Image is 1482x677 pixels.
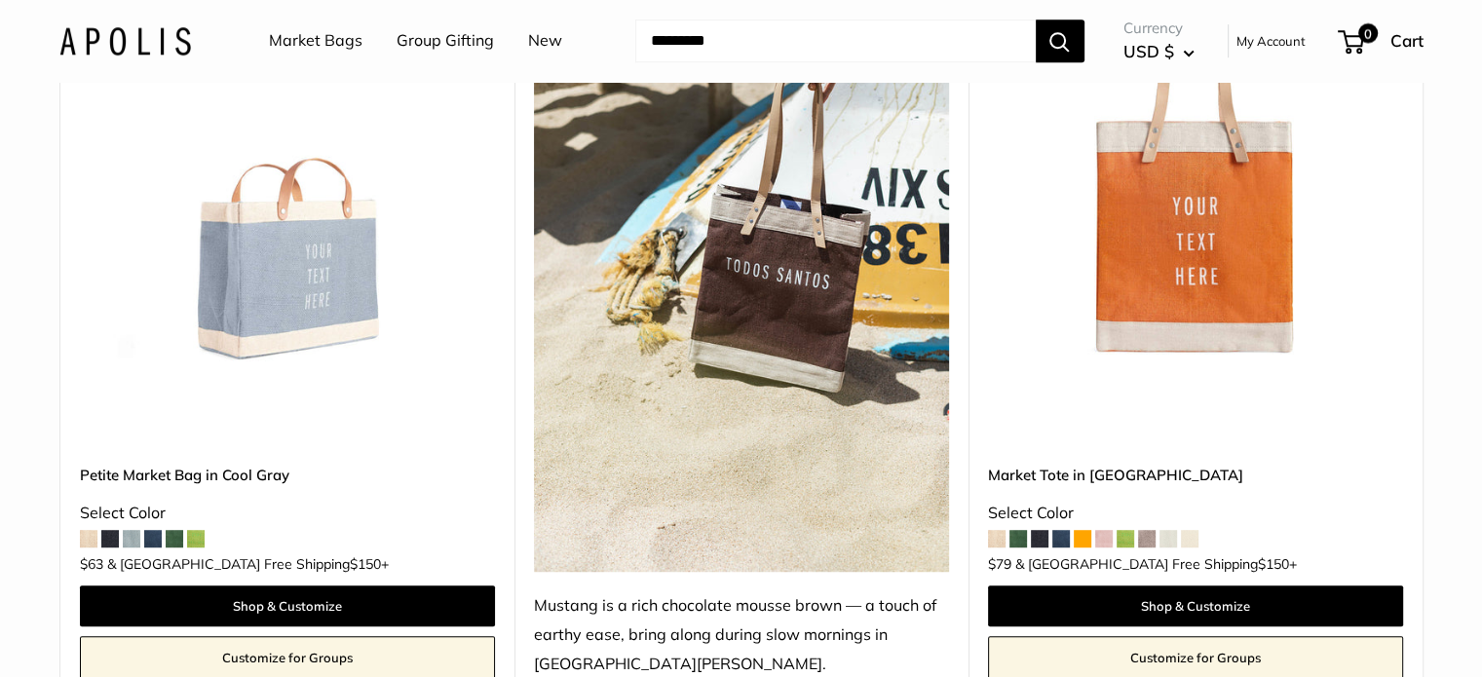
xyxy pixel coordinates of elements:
[988,555,1011,573] span: $79
[528,26,562,56] a: New
[1123,41,1174,61] span: USD $
[80,499,495,528] div: Select Color
[988,499,1403,528] div: Select Color
[350,555,381,573] span: $150
[107,557,389,571] span: & [GEOGRAPHIC_DATA] Free Shipping +
[635,19,1036,62] input: Search...
[988,464,1403,486] a: Market Tote in [GEOGRAPHIC_DATA]
[269,26,362,56] a: Market Bags
[1015,557,1297,571] span: & [GEOGRAPHIC_DATA] Free Shipping +
[16,603,209,661] iframe: Sign Up via Text for Offers
[988,585,1403,626] a: Shop & Customize
[397,26,494,56] a: Group Gifting
[1123,15,1195,42] span: Currency
[1340,25,1424,56] a: 0 Cart
[1258,555,1289,573] span: $150
[1236,29,1306,53] a: My Account
[1123,36,1195,67] button: USD $
[1357,23,1377,43] span: 0
[80,464,495,486] a: Petite Market Bag in Cool Gray
[80,555,103,573] span: $63
[59,26,191,55] img: Apolis
[80,585,495,626] a: Shop & Customize
[1036,19,1084,62] button: Search
[1390,30,1424,51] span: Cart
